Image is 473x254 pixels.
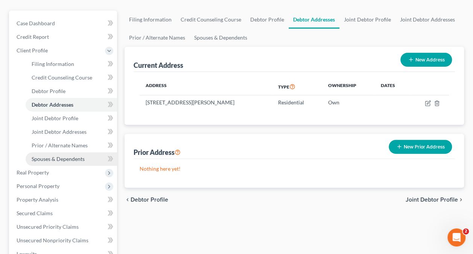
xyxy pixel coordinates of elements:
[26,84,117,98] a: Debtor Profile
[176,11,246,29] a: Credit Counseling Course
[32,88,65,94] span: Debtor Profile
[17,210,53,216] span: Secured Claims
[389,140,452,154] button: New Prior Address
[339,11,395,29] a: Joint Debtor Profile
[32,129,87,135] span: Joint Debtor Addresses
[32,101,73,108] span: Debtor Addresses
[134,61,183,70] div: Current Address
[322,78,375,95] th: Ownership
[26,139,117,152] a: Prior / Alternate Names
[140,78,272,95] th: Address
[17,47,48,54] span: Client Profile
[32,61,74,67] span: Filing Information
[17,196,58,203] span: Property Analysis
[395,11,459,29] a: Joint Debtor Addresses
[140,95,272,110] td: [STREET_ADDRESS][PERSON_NAME]
[17,169,49,176] span: Real Property
[26,71,117,84] a: Credit Counseling Course
[289,11,339,29] a: Debtor Addresses
[125,197,131,203] i: chevron_left
[26,112,117,125] a: Joint Debtor Profile
[375,78,409,95] th: Dates
[246,11,289,29] a: Debtor Profile
[11,207,117,220] a: Secured Claims
[26,125,117,139] a: Joint Debtor Addresses
[458,197,464,203] i: chevron_right
[26,152,117,166] a: Spouses & Dependents
[131,197,168,203] span: Debtor Profile
[17,237,88,243] span: Unsecured Nonpriority Claims
[11,220,117,234] a: Unsecured Priority Claims
[11,30,117,44] a: Credit Report
[26,98,117,112] a: Debtor Addresses
[406,197,458,203] span: Joint Debtor Profile
[134,148,181,157] div: Prior Address
[322,95,375,110] td: Own
[32,156,85,162] span: Spouses & Dependents
[11,17,117,30] a: Case Dashboard
[272,95,322,110] td: Residential
[400,53,452,67] button: New Address
[11,193,117,207] a: Property Analysis
[125,11,176,29] a: Filing Information
[125,29,190,47] a: Prior / Alternate Names
[463,228,469,234] span: 2
[190,29,252,47] a: Spouses & Dependents
[26,57,117,71] a: Filing Information
[125,197,168,203] button: chevron_left Debtor Profile
[17,183,59,189] span: Personal Property
[32,115,78,121] span: Joint Debtor Profile
[140,165,449,173] p: Nothing here yet!
[17,223,79,230] span: Unsecured Priority Claims
[32,142,88,148] span: Prior / Alternate Names
[272,78,322,95] th: Type
[32,74,92,81] span: Credit Counseling Course
[17,34,49,40] span: Credit Report
[406,197,464,203] button: Joint Debtor Profile chevron_right
[447,228,465,246] iframe: Intercom live chat
[17,20,55,26] span: Case Dashboard
[11,234,117,247] a: Unsecured Nonpriority Claims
